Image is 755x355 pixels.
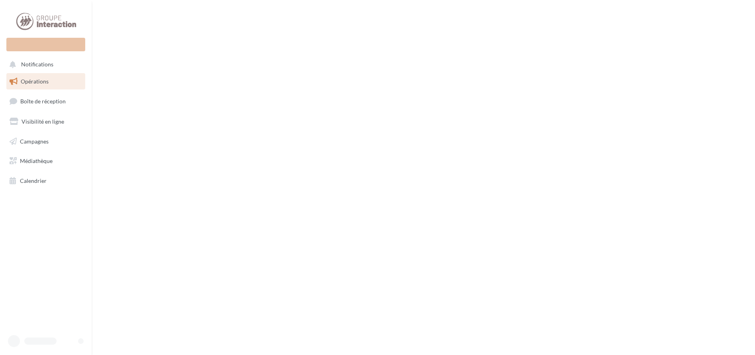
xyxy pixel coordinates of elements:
[20,98,66,105] span: Boîte de réception
[21,78,49,85] span: Opérations
[20,177,47,184] span: Calendrier
[5,173,87,189] a: Calendrier
[5,133,87,150] a: Campagnes
[6,38,85,51] div: Nouvelle campagne
[21,61,53,68] span: Notifications
[20,157,53,164] span: Médiathèque
[22,118,64,125] span: Visibilité en ligne
[20,138,49,144] span: Campagnes
[5,153,87,169] a: Médiathèque
[5,73,87,90] a: Opérations
[5,93,87,110] a: Boîte de réception
[5,113,87,130] a: Visibilité en ligne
